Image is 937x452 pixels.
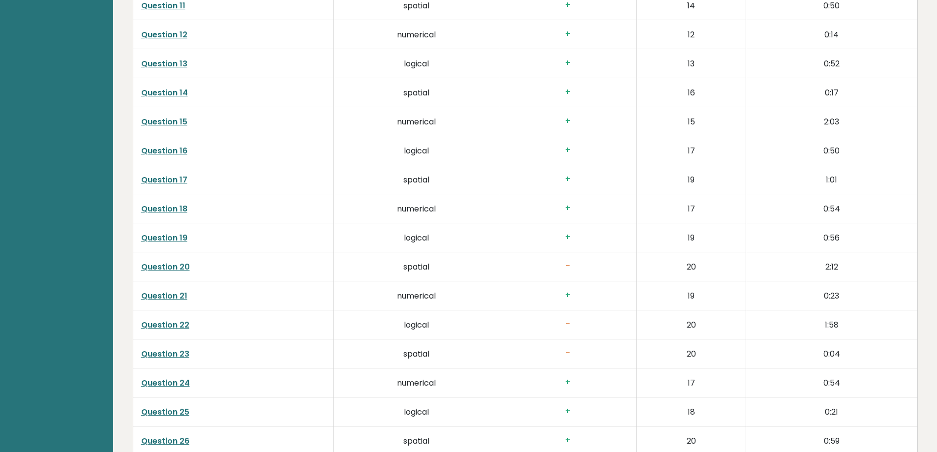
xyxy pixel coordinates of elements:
td: 0:04 [746,339,917,368]
td: logical [334,310,499,339]
h3: + [507,232,628,242]
td: logical [334,136,499,165]
td: 0:50 [746,136,917,165]
td: 1:58 [746,310,917,339]
td: 1:01 [746,165,917,194]
td: 0:17 [746,78,917,107]
td: numerical [334,107,499,136]
td: spatial [334,252,499,281]
h3: + [507,87,628,97]
td: 13 [636,49,746,78]
td: 0:23 [746,281,917,310]
td: 20 [636,310,746,339]
a: Question 14 [141,87,188,98]
h3: + [507,58,628,68]
td: 0:52 [746,49,917,78]
td: spatial [334,339,499,368]
a: Question 21 [141,290,187,301]
td: 20 [636,252,746,281]
td: 18 [636,397,746,426]
h3: + [507,145,628,155]
td: 2:03 [746,107,917,136]
h3: + [507,116,628,126]
h3: - [507,348,628,359]
h3: - [507,261,628,271]
td: numerical [334,194,499,223]
td: 12 [636,20,746,49]
td: 19 [636,281,746,310]
h3: + [507,377,628,388]
a: Question 23 [141,348,189,360]
td: logical [334,397,499,426]
td: 0:21 [746,397,917,426]
td: 19 [636,223,746,252]
a: Question 16 [141,145,187,156]
td: 2:12 [746,252,917,281]
td: spatial [334,78,499,107]
td: numerical [334,368,499,397]
td: spatial [334,165,499,194]
td: 20 [636,339,746,368]
td: 0:14 [746,20,917,49]
a: Question 17 [141,174,187,185]
a: Question 19 [141,232,187,243]
a: Question 15 [141,116,187,127]
h3: + [507,435,628,446]
td: 16 [636,78,746,107]
h3: + [507,203,628,213]
a: Question 25 [141,406,189,418]
a: Question 22 [141,319,189,331]
a: Question 13 [141,58,187,69]
td: 0:54 [746,194,917,223]
td: 15 [636,107,746,136]
td: 17 [636,136,746,165]
h3: + [507,29,628,39]
a: Question 26 [141,435,189,447]
a: Question 12 [141,29,187,40]
td: logical [334,223,499,252]
td: numerical [334,281,499,310]
h3: - [507,319,628,330]
h3: + [507,406,628,417]
td: logical [334,49,499,78]
a: Question 24 [141,377,190,389]
a: Question 20 [141,261,190,272]
td: 19 [636,165,746,194]
h3: + [507,174,628,184]
td: 17 [636,368,746,397]
td: numerical [334,20,499,49]
a: Question 18 [141,203,187,214]
h3: + [507,290,628,301]
td: 17 [636,194,746,223]
td: 0:56 [746,223,917,252]
td: 0:54 [746,368,917,397]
